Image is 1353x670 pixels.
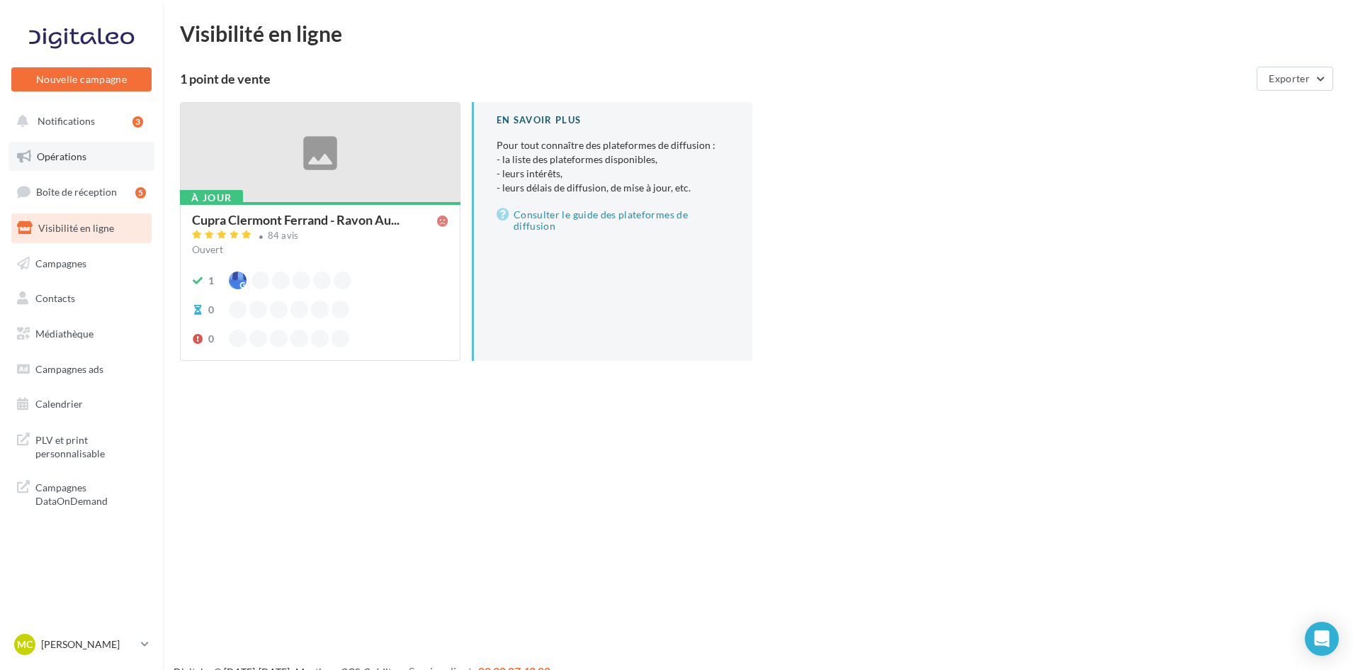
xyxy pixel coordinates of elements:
[268,231,299,240] div: 84 avis
[17,637,33,652] span: MC
[9,177,154,207] a: Boîte de réception5
[192,228,448,245] a: 84 avis
[1269,72,1310,84] span: Exporter
[180,72,1251,85] div: 1 point de vente
[9,106,149,136] button: Notifications 3
[9,425,154,467] a: PLV et print personnalisable
[35,430,146,461] span: PLV et print personnalisable
[497,152,730,167] li: - la liste des plateformes disponibles,
[180,23,1336,44] div: Visibilité en ligne
[35,478,146,508] span: Campagnes DataOnDemand
[135,187,146,199] div: 5
[180,190,243,206] div: À jour
[35,257,86,269] span: Campagnes
[192,213,400,226] span: Cupra Clermont Ferrand - Ravon Au...
[36,186,117,198] span: Boîte de réception
[41,637,135,652] p: [PERSON_NAME]
[208,332,214,346] div: 0
[497,206,730,235] a: Consulter le guide des plateformes de diffusion
[9,213,154,243] a: Visibilité en ligne
[9,142,154,172] a: Opérations
[192,243,223,255] span: Ouvert
[497,113,730,127] div: En savoir plus
[9,249,154,279] a: Campagnes
[497,181,730,195] li: - leurs délais de diffusion, de mise à jour, etc.
[497,138,730,195] p: Pour tout connaître des plateformes de diffusion :
[38,115,95,127] span: Notifications
[11,631,152,658] a: MC [PERSON_NAME]
[35,363,103,375] span: Campagnes ads
[132,116,143,128] div: 3
[9,354,154,384] a: Campagnes ads
[9,319,154,349] a: Médiathèque
[38,222,114,234] span: Visibilité en ligne
[11,67,152,91] button: Nouvelle campagne
[9,389,154,419] a: Calendrier
[9,472,154,514] a: Campagnes DataOnDemand
[208,274,214,288] div: 1
[9,284,154,313] a: Contacts
[35,398,83,410] span: Calendrier
[497,167,730,181] li: - leurs intérêts,
[35,328,94,340] span: Médiathèque
[208,303,214,317] div: 0
[37,150,86,162] span: Opérations
[1257,67,1333,91] button: Exporter
[1305,622,1339,656] div: Open Intercom Messenger
[35,292,75,304] span: Contacts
